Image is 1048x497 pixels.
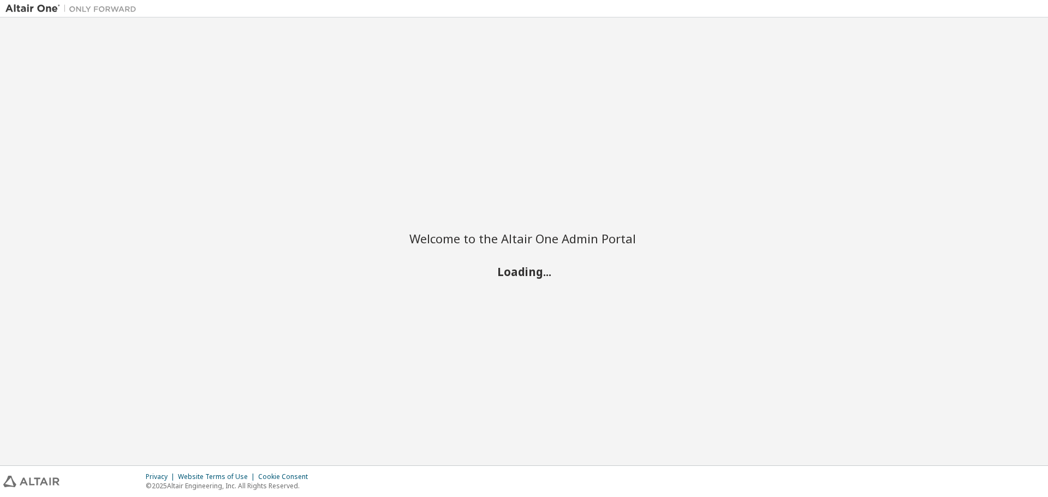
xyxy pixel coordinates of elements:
[3,476,59,487] img: altair_logo.svg
[5,3,142,14] img: Altair One
[258,472,314,481] div: Cookie Consent
[146,481,314,490] p: © 2025 Altair Engineering, Inc. All Rights Reserved.
[146,472,178,481] div: Privacy
[409,231,639,246] h2: Welcome to the Altair One Admin Portal
[409,264,639,278] h2: Loading...
[178,472,258,481] div: Website Terms of Use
